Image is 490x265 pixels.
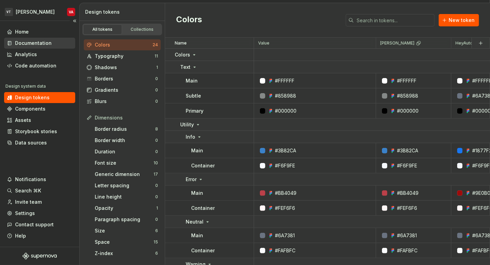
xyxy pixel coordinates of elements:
div: Shadows [95,64,156,71]
div: Code automation [15,62,56,69]
div: Data sources [15,139,47,146]
div: Design tokens [15,94,50,101]
div: #FFFFFF [397,77,416,84]
div: #000000 [275,108,296,114]
div: 24 [153,42,158,48]
p: HeyAuto [455,40,473,46]
div: #858988 [275,92,296,99]
p: Error [186,176,197,183]
div: #BB4049 [275,190,296,197]
div: 0 [155,76,158,81]
div: Documentation [15,40,52,47]
div: #FAFBFC [397,247,418,254]
div: #BB4049 [397,190,419,197]
a: Font size10 [92,157,161,168]
a: Size6 [92,225,161,236]
div: Font size [95,160,154,166]
button: Collapse sidebar [70,16,79,26]
div: #858988 [397,92,418,99]
div: Border radius [95,126,155,132]
a: Shadows1 [84,62,161,73]
a: Space15 [92,237,161,248]
div: Size [95,227,155,234]
div: VA [69,9,74,15]
div: Gradients [95,87,155,93]
div: All tokens [85,27,120,32]
div: 1 [156,205,158,211]
div: 8 [155,126,158,132]
div: #3B82CA [275,147,296,154]
div: Generic dimension [95,171,154,178]
a: Border width0 [92,135,161,146]
a: Opacity1 [92,203,161,214]
div: #F6F9FE [397,162,417,169]
div: 0 [155,149,158,154]
button: VT[PERSON_NAME]VA [1,4,78,19]
div: 6 [155,228,158,234]
div: Colors [95,41,153,48]
a: Typography11 [84,51,161,62]
div: Z-index [95,250,155,257]
div: 17 [154,172,158,177]
a: Settings [4,208,75,219]
div: 0 [155,183,158,188]
a: Analytics [4,49,75,60]
div: Blurs [95,98,155,105]
p: Primary [186,108,203,114]
div: Design tokens [85,9,162,15]
a: Paragraph spacing0 [92,214,161,225]
div: Home [15,28,29,35]
a: Code automation [4,60,75,71]
a: Storybook stories [4,126,75,137]
div: #FFFFFF [275,77,294,84]
a: Colors24 [84,39,161,50]
a: Design tokens [4,92,75,103]
a: Blurs0 [84,96,161,107]
div: #FEF6F6 [397,205,417,212]
div: [PERSON_NAME] [16,9,55,15]
div: #6A7381 [275,232,295,239]
input: Search in tokens... [354,14,435,26]
div: Border width [95,137,155,144]
svg: Supernova Logo [23,253,57,260]
div: Assets [15,117,31,124]
div: Opacity [95,205,156,212]
p: Subtle [186,92,201,99]
p: Container [191,205,215,212]
div: 0 [155,194,158,200]
div: Letter spacing [95,182,155,189]
div: Analytics [15,51,37,58]
button: Help [4,230,75,241]
div: Storybook stories [15,128,57,135]
div: Help [15,232,26,239]
a: Invite team [4,197,75,207]
div: #3B82CA [397,147,418,154]
div: 11 [155,53,158,59]
div: 0 [155,99,158,104]
a: Duration0 [92,146,161,157]
span: New token [449,17,475,24]
div: 1 [156,65,158,70]
p: Colors [175,51,190,58]
a: Borders0 [84,73,161,84]
div: #F6F9FE [275,162,295,169]
a: Line height0 [92,191,161,202]
div: Paragraph spacing [95,216,155,223]
div: 0 [155,138,158,143]
p: [PERSON_NAME] [380,40,414,46]
div: Line height [95,193,155,200]
a: Letter spacing0 [92,180,161,191]
p: Main [191,232,203,239]
p: Main [191,147,203,154]
div: Duration [95,148,155,155]
a: Assets [4,115,75,126]
div: 6 [155,251,158,256]
p: Container [191,162,215,169]
div: Borders [95,75,155,82]
button: Notifications [4,174,75,185]
button: New token [439,14,479,26]
a: Generic dimension17 [92,169,161,180]
p: Container [191,247,215,254]
a: Documentation [4,38,75,49]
